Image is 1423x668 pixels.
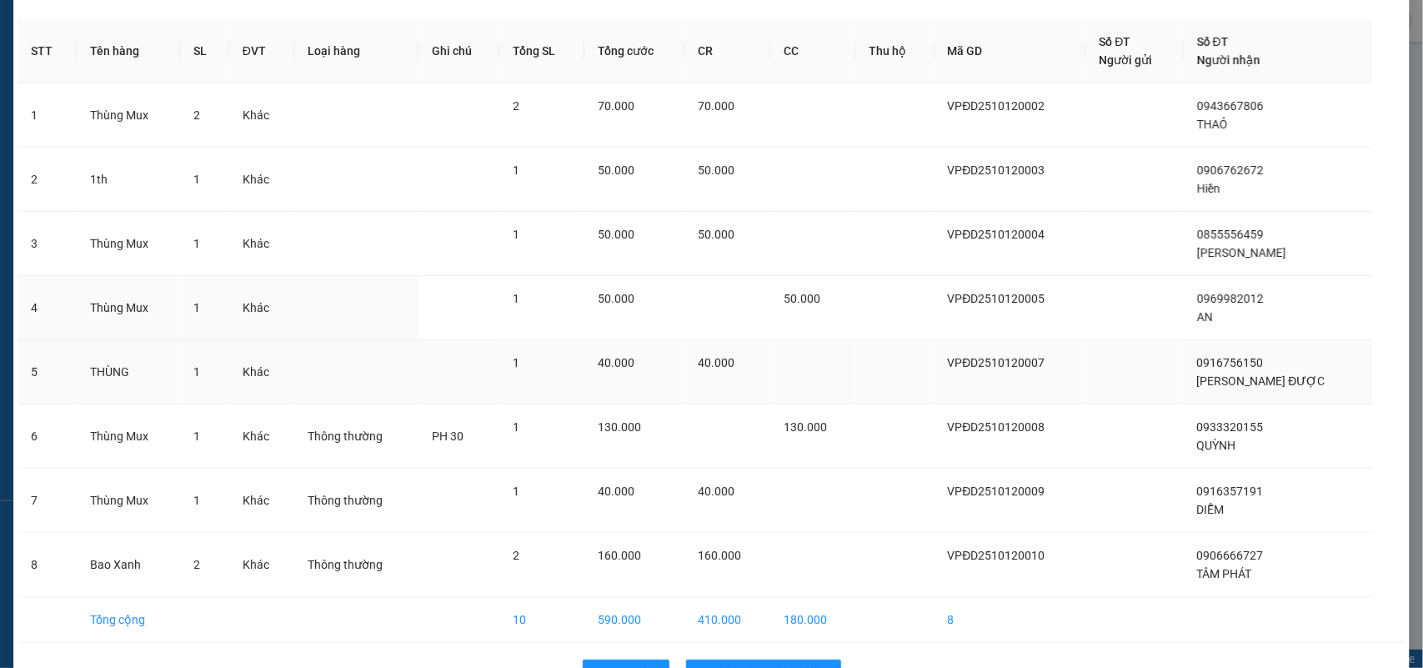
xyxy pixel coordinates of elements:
td: Thùng Mux [77,212,180,276]
span: DIỄM [1197,503,1225,516]
span: 1 [193,365,200,379]
span: 40.000 [598,356,634,369]
span: 50.000 [699,228,735,241]
th: Ghi chú [418,19,500,83]
th: Thu hộ [856,19,934,83]
span: 1 [193,237,200,250]
td: Khác [229,212,294,276]
td: 8 [18,533,77,597]
span: 1 [193,301,200,314]
td: 5 [18,340,77,404]
span: VPĐD2510120005 [948,292,1045,305]
span: 70.000 [598,99,634,113]
td: Thông thường [294,469,418,533]
th: Tên hàng [77,19,180,83]
td: 1th [77,148,180,212]
span: Số ĐT [1100,35,1131,48]
span: [PERSON_NAME] ĐƯỢC [1197,374,1325,388]
td: 4 [18,276,77,340]
span: 1 [513,163,519,177]
span: 0906762672 [1197,163,1264,177]
span: VPĐD2510120009 [948,485,1045,498]
span: VPĐD2510120004 [948,228,1045,241]
span: PH 30 [432,429,463,443]
span: 1 [513,485,519,498]
span: Người nhận [1197,53,1260,67]
td: Thùng Mux [77,83,180,148]
td: Thùng Mux [77,276,180,340]
td: Khác [229,83,294,148]
td: 6 [18,404,77,469]
td: Tổng cộng [77,597,180,643]
span: 1 [193,429,200,443]
td: 10 [499,597,584,643]
td: Thông thường [294,533,418,597]
span: 130.000 [784,420,827,434]
th: STT [18,19,77,83]
span: 2 [193,558,200,571]
th: Tổng SL [499,19,584,83]
td: 1 [18,83,77,148]
span: 0906666727 [1197,549,1264,562]
span: Số ĐT [1197,35,1229,48]
span: 1 [193,173,200,186]
span: 160.000 [699,549,742,562]
span: QUỲNH [1197,439,1236,452]
span: 0855556459 [1197,228,1264,241]
th: CR [685,19,771,83]
span: 0933320155 [1197,420,1264,434]
td: Thông thường [294,404,418,469]
span: 50.000 [598,163,634,177]
span: 0969982012 [1197,292,1264,305]
td: Khác [229,533,294,597]
td: 3 [18,212,77,276]
td: 410.000 [685,597,771,643]
span: THAỎ [1197,118,1228,131]
th: CC [770,19,856,83]
td: 7 [18,469,77,533]
span: VPĐD2510120002 [948,99,1045,113]
span: Hiền [1197,182,1220,195]
span: 0916357191 [1197,485,1264,498]
span: 0916756150 [1197,356,1264,369]
td: Bao Xanh [77,533,180,597]
span: VPĐD2510120003 [948,163,1045,177]
td: Khác [229,276,294,340]
span: 50.000 [598,292,634,305]
span: 2 [193,108,200,122]
span: 50.000 [784,292,820,305]
th: ĐVT [229,19,294,83]
span: 1 [513,356,519,369]
td: Thùng Mux [77,469,180,533]
td: 8 [934,597,1086,643]
td: Khác [229,340,294,404]
td: Khác [229,148,294,212]
span: VPĐD2510120007 [948,356,1045,369]
span: 40.000 [699,356,735,369]
span: 40.000 [699,485,735,498]
span: 0943667806 [1197,99,1264,113]
span: 2 [513,99,519,113]
td: 2 [18,148,77,212]
td: Thùng Mux [77,404,180,469]
span: 70.000 [699,99,735,113]
span: TÂM PHÁT [1197,567,1252,580]
th: Mã GD [934,19,1086,83]
span: 160.000 [598,549,641,562]
td: Khác [229,404,294,469]
th: Loại hàng [294,19,418,83]
td: Khác [229,469,294,533]
td: 180.000 [770,597,856,643]
span: AN [1197,310,1213,324]
span: 130.000 [598,420,641,434]
td: THÙNG [77,340,180,404]
span: 50.000 [598,228,634,241]
span: 1 [193,494,200,507]
th: Tổng cước [584,19,685,83]
span: VPĐD2510120010 [948,549,1045,562]
span: [PERSON_NAME] [1197,246,1286,259]
span: VPĐD2510120008 [948,420,1045,434]
span: 1 [513,420,519,434]
span: 40.000 [598,485,634,498]
span: 1 [513,228,519,241]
